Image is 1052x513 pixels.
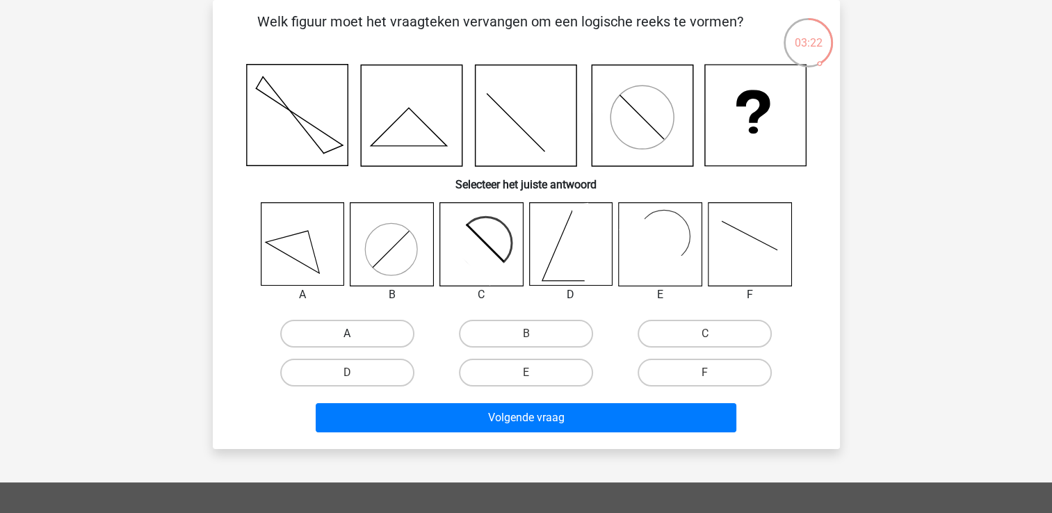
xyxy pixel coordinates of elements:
p: Welk figuur moet het vraagteken vervangen om een logische reeks te vormen? [235,11,766,53]
label: D [280,359,414,386]
label: B [459,320,593,348]
div: B [339,286,444,303]
div: A [250,286,355,303]
button: Volgende vraag [316,403,736,432]
div: E [608,286,713,303]
label: A [280,320,414,348]
div: 03:22 [782,17,834,51]
label: E [459,359,593,386]
label: F [638,359,772,386]
div: C [429,286,534,303]
label: C [638,320,772,348]
div: F [697,286,802,303]
h6: Selecteer het juiste antwoord [235,167,818,191]
div: D [519,286,624,303]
